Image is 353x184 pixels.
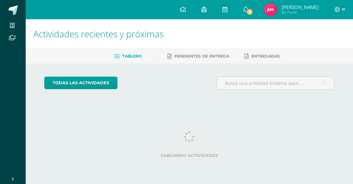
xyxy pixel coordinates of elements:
[122,54,142,59] span: Tablero
[44,153,335,158] label: Cargando actividades
[174,54,229,59] span: Pendientes de entrega
[251,54,280,59] span: Entregadas
[282,10,319,15] span: Mi Perfil
[33,28,164,40] span: Actividades recientes y próximas
[245,51,280,61] a: Entregadas
[168,51,229,61] a: Pendientes de entrega
[114,51,142,61] a: Tablero
[246,8,253,15] span: 2
[264,3,277,16] img: 95a0a37ecc0520e872986056fe9423f9.png
[44,77,117,89] a: todas las Actividades
[282,4,319,10] span: [PERSON_NAME]
[217,77,334,89] input: Busca una actividad próxima aquí...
